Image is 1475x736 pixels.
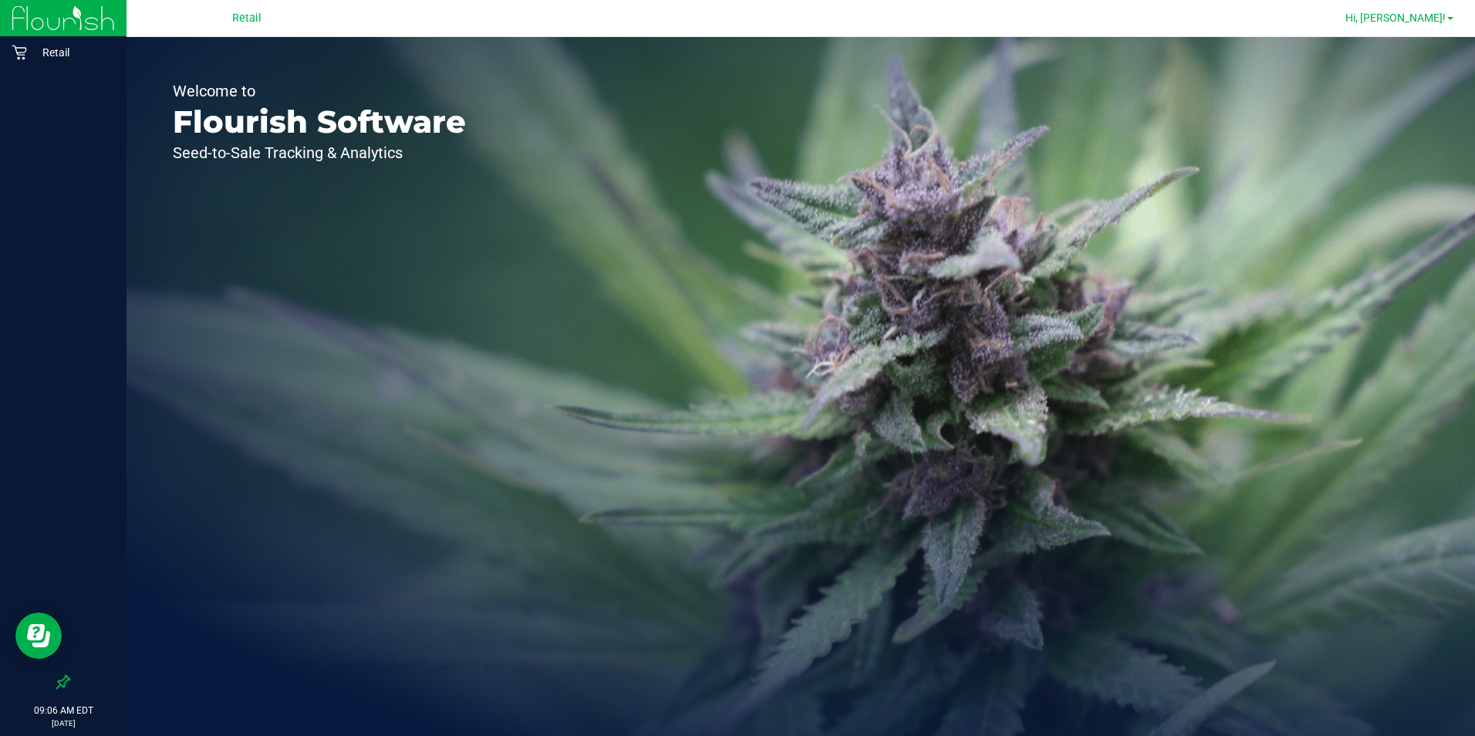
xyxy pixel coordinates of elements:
p: Seed-to-Sale Tracking & Analytics [173,145,466,160]
span: Retail [232,12,262,25]
p: Retail [27,43,120,62]
p: 09:06 AM EDT [7,704,120,717]
p: [DATE] [7,717,120,729]
inline-svg: Retail [12,45,27,60]
label: Pin the sidebar to full width on large screens [56,674,71,690]
p: Flourish Software [173,106,466,137]
p: Welcome to [173,83,466,99]
iframe: Resource center [15,613,62,659]
span: Hi, [PERSON_NAME]! [1345,12,1446,24]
